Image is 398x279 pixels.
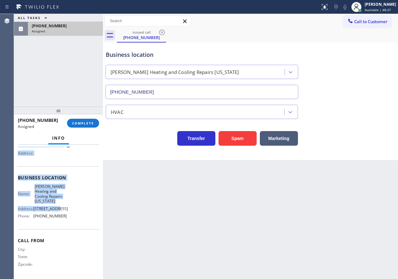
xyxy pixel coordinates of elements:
span: Call to Customer [354,19,388,24]
span: Call From [18,237,99,243]
span: Name: [18,191,35,196]
span: Business location [18,175,99,181]
span: COMPLETE [72,121,94,125]
button: Marketing [260,131,298,146]
input: Phone Number [105,85,298,99]
span: Address: [18,151,35,156]
span: Assigned [32,29,45,33]
span: [PHONE_NUMBER] [18,117,58,123]
div: [PERSON_NAME] [365,2,396,7]
button: Spam [219,131,257,146]
button: Mute [341,3,349,11]
span: [PHONE_NUMBER] [30,142,63,147]
span: [STREET_ADDRESS] [33,206,68,211]
div: [PHONE_NUMBER] [118,35,165,40]
div: Business location [106,50,298,59]
span: Phone: [18,214,33,218]
span: Assigned [18,124,34,129]
div: [PERSON_NAME] Heating and Cooling Repairs [US_STATE] [111,69,239,76]
span: [PHONE_NUMBER] [33,214,67,218]
span: City: [18,247,35,252]
button: Info [48,132,69,144]
span: ALL TASKS [18,16,41,20]
span: [PHONE_NUMBER] [32,23,67,29]
input: Search [105,16,190,26]
span: Zipcode: [18,262,35,267]
div: (973) 313-5887 [118,28,165,42]
button: Call to Customer [343,16,392,28]
span: Address: [18,206,33,211]
button: ALL TASKS [14,14,53,22]
button: Transfer [177,131,215,146]
button: COMPLETE [67,119,99,128]
div: missed call [118,30,165,35]
span: Available | 48:37 [365,8,391,12]
div: HVAC [111,108,124,116]
span: [PERSON_NAME] Heating and Cooling Repairs [US_STATE] [35,184,66,204]
span: Info [52,135,65,141]
span: State: [18,254,35,259]
span: Phone: [18,142,30,147]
